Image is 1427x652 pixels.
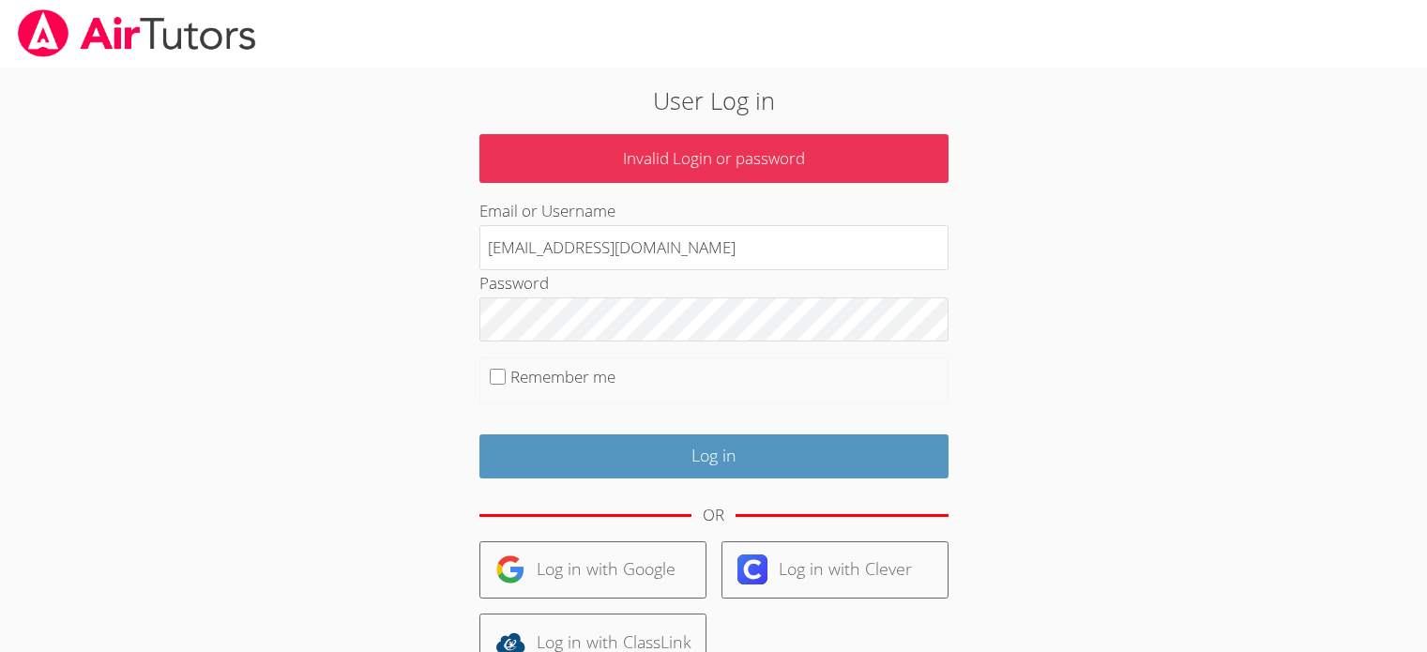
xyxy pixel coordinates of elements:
[328,83,1099,118] h2: User Log in
[479,200,615,221] label: Email or Username
[721,541,949,599] a: Log in with Clever
[479,541,706,599] a: Log in with Google
[737,554,767,584] img: clever-logo-6eab21bc6e7a338710f1a6ff85c0baf02591cd810cc4098c63d3a4b26e2feb20.svg
[703,502,724,529] div: OR
[479,272,549,294] label: Password
[495,554,525,584] img: google-logo-50288ca7cdecda66e5e0955fdab243c47b7ad437acaf1139b6f446037453330a.svg
[479,134,949,184] p: Invalid Login or password
[510,366,615,387] label: Remember me
[16,9,258,57] img: airtutors_banner-c4298cdbf04f3fff15de1276eac7730deb9818008684d7c2e4769d2f7ddbe033.png
[479,434,949,478] input: Log in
